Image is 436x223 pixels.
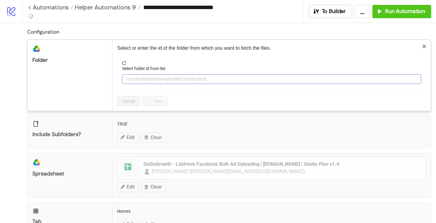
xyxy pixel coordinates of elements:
span: reload [122,61,421,65]
span: 1tvC4hQYG6bYmUt4qPhSB07XvUdI2v0U5 [126,75,418,84]
button: Save [142,96,167,106]
span: loading [414,77,419,82]
button: ... [355,5,370,18]
button: Cancel [117,96,140,106]
button: Run Automation [372,5,431,18]
button: To Builder [309,5,352,18]
span: close [422,44,426,48]
p: Select or enter the id of the folder from which you want to fetch the files. [117,45,426,52]
span: To Builder [322,8,346,15]
a: Helper Automations 9 [73,4,140,10]
h2: Configuration [27,28,431,36]
span: Helper Automations 9 [73,3,136,11]
span: Run Automation [385,8,425,15]
label: Select folder id from list [122,65,170,72]
div: Folder [32,57,107,64]
a: < Automations [28,4,73,10]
